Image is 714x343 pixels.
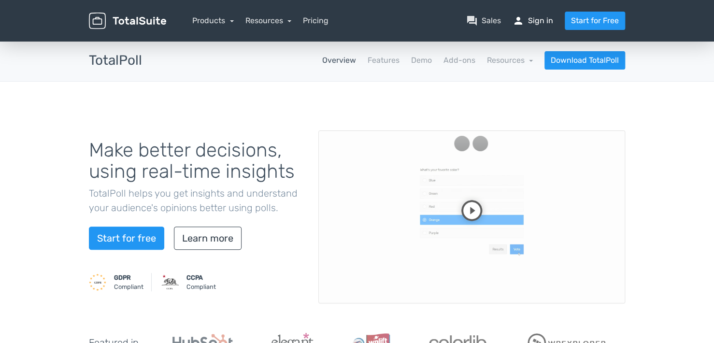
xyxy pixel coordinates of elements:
a: personSign in [513,15,553,27]
a: Learn more [174,227,242,250]
span: question_answer [466,15,478,27]
a: Resources [486,56,533,65]
strong: CCPA [186,274,203,281]
img: GDPR [89,273,106,291]
a: question_answerSales [466,15,501,27]
h1: Make better decisions, using real-time insights [89,140,304,182]
a: Resources [245,16,292,25]
small: Compliant [186,273,216,291]
h3: TotalPoll [89,53,142,68]
img: TotalSuite for WordPress [89,13,166,29]
a: Start for free [89,227,164,250]
a: Features [367,55,399,66]
a: Overview [322,55,356,66]
strong: GDPR [114,274,131,281]
a: Pricing [303,15,328,27]
a: Start for Free [565,12,625,30]
a: Add-ons [443,55,475,66]
span: person [513,15,524,27]
p: TotalPoll helps you get insights and understand your audience's opinions better using polls. [89,186,304,215]
a: Demo [411,55,431,66]
a: Products [192,16,234,25]
img: CCPA [161,273,179,291]
small: Compliant [114,273,143,291]
a: Download TotalPoll [544,51,625,70]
